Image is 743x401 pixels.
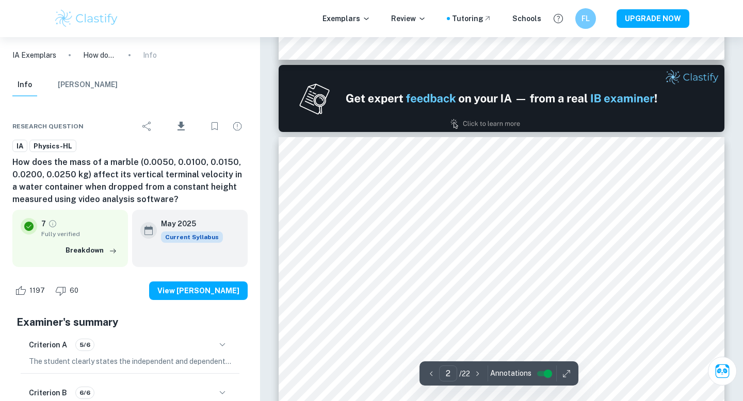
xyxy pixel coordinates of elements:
[76,340,94,349] span: 5/6
[54,8,119,29] img: Clastify logo
[41,218,46,229] p: 7
[149,281,248,300] button: View [PERSON_NAME]
[63,243,120,258] button: Breakdown
[53,282,84,299] div: Dislike
[391,13,426,24] p: Review
[12,74,37,96] button: Info
[161,218,215,229] h6: May 2025
[12,282,51,299] div: Like
[17,314,244,330] h5: Examiner's summary
[617,9,689,28] button: UPGRADE NOW
[459,368,470,379] p: / 22
[29,140,76,153] a: Physics-HL
[64,286,84,296] span: 60
[512,13,541,24] a: Schools
[12,156,248,206] h6: How does the mass of a marble (0.0050, 0.0100, 0.0150, 0.0200, 0.0250 kg) affect its vertical ter...
[12,49,56,61] a: IA Exemplars
[159,113,202,140] div: Download
[83,49,116,61] p: How does the mass of a marble (0.0050, 0.0100, 0.0150, 0.0200, 0.0250 kg) affect its vertical ter...
[13,141,27,152] span: IA
[452,13,492,24] a: Tutoring
[161,231,223,243] span: Current Syllabus
[29,387,67,398] h6: Criterion B
[29,356,231,367] p: The student clearly states the independent and dependent variables in the research question but t...
[137,116,157,137] div: Share
[48,219,57,228] a: Grade fully verified
[12,140,27,153] a: IA
[227,116,248,137] div: Report issue
[161,231,223,243] div: This exemplar is based on the current syllabus. Feel free to refer to it for inspiration/ideas wh...
[204,116,225,137] div: Bookmark
[76,388,94,397] span: 6/6
[30,141,76,152] span: Physics-HL
[29,339,67,350] h6: Criterion A
[41,229,120,239] span: Fully verified
[322,13,370,24] p: Exemplars
[708,357,737,386] button: Ask Clai
[143,49,157,61] p: Info
[12,122,84,131] span: Research question
[24,286,51,296] span: 1197
[490,368,531,379] span: Annotations
[550,10,567,27] button: Help and Feedback
[580,13,592,24] h6: FL
[58,74,118,96] button: [PERSON_NAME]
[279,65,724,132] img: Ad
[575,8,596,29] button: FL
